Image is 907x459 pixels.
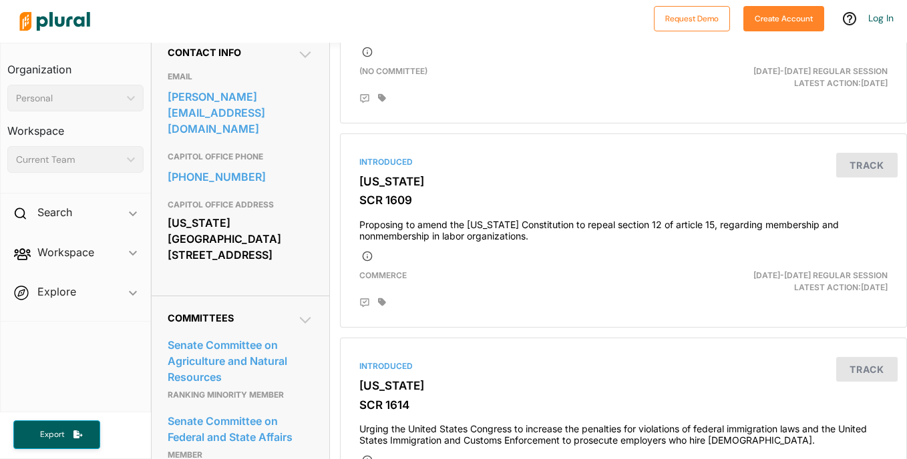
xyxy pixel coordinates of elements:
a: Request Demo [654,11,730,25]
button: Export [13,420,100,449]
span: Committees [168,312,234,324]
div: Add tags [378,93,386,103]
h3: CAPITOL OFFICE ADDRESS [168,197,313,213]
span: Commerce [359,270,407,280]
a: Senate Committee on Agriculture and Natural Resources [168,335,313,387]
a: Log In [868,12,894,24]
button: Track [836,153,898,177]
button: Track [836,357,898,382]
div: Add Position Statement [359,93,370,104]
h2: Search [37,205,72,219]
div: (no committee) [349,65,715,89]
h3: CAPITOL OFFICE PHONE [168,149,313,165]
a: Create Account [743,11,824,25]
div: Latest Action: [DATE] [715,65,898,89]
h3: SCR 1609 [359,193,888,207]
h3: [US_STATE] [359,379,888,392]
h4: Proposing to amend the [US_STATE] Constitution to repeal section 12 of article 15, regarding memb... [359,213,888,242]
div: Add Position Statement [359,298,370,308]
span: [DATE]-[DATE] Regular Session [753,270,888,280]
p: Ranking Minority Member [168,387,313,403]
a: [PERSON_NAME][EMAIL_ADDRESS][DOMAIN_NAME] [168,87,313,139]
h3: Organization [7,50,144,79]
div: Current Team [16,153,122,167]
button: Request Demo [654,6,730,31]
div: Introduced [359,156,888,168]
div: Add tags [378,298,386,307]
span: Contact Info [168,47,241,58]
h3: [US_STATE] [359,175,888,188]
span: Export [31,429,73,440]
h3: Workspace [7,111,144,141]
div: Latest Action: [DATE] [715,270,898,294]
button: Create Account [743,6,824,31]
span: [DATE]-[DATE] Regular Session [753,66,888,76]
div: Personal [16,91,122,105]
div: [US_STATE][GEOGRAPHIC_DATA] [STREET_ADDRESS] [168,213,313,265]
a: Senate Committee on Federal and State Affairs [168,411,313,447]
div: Introduced [359,360,888,372]
h4: Urging the United States Congress to increase the penalties for violations of federal immigration... [359,417,888,446]
a: [PHONE_NUMBER] [168,167,313,187]
h3: SCR 1614 [359,398,888,412]
h3: EMAIL [168,69,313,85]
